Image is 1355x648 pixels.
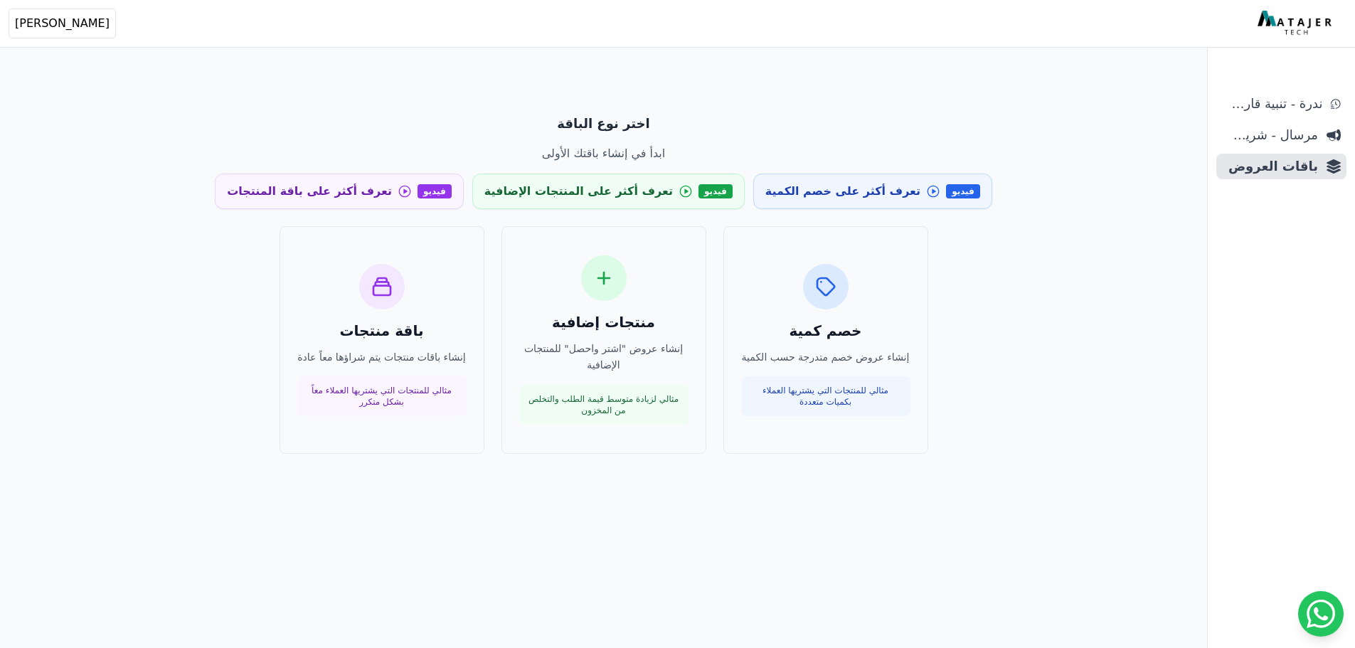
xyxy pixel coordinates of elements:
p: مثالي لزيادة متوسط قيمة الطلب والتخلص من المخزون [528,393,680,416]
h3: باقة منتجات [297,321,467,341]
p: مثالي للمنتجات التي يشتريها العملاء بكميات متعددة [750,385,902,408]
img: MatajerTech Logo [1258,11,1335,36]
span: فيديو [946,184,980,198]
p: إنشاء باقات منتجات يتم شراؤها معاً عادة [297,349,467,366]
span: تعرف أكثر على خصم الكمية [765,183,920,200]
span: فيديو [698,184,733,198]
span: باقات العروض [1222,156,1318,176]
span: ندرة - تنبية قارب علي النفاذ [1222,94,1322,114]
a: فيديو تعرف أكثر على المنتجات الإضافية [472,174,745,209]
p: مثالي للمنتجات التي يشتريها العملاء معاً بشكل متكرر [306,385,458,408]
p: إنشاء عروض خصم متدرجة حسب الكمية [741,349,910,366]
p: اختر نوع الباقة [132,114,1076,134]
span: تعرف أكثر على المنتجات الإضافية [484,183,673,200]
p: ابدأ في إنشاء باقتك الأولى [132,145,1076,162]
button: [PERSON_NAME] [9,9,116,38]
span: مرسال - شريط دعاية [1222,125,1318,145]
h3: منتجات إضافية [519,312,689,332]
h3: خصم كمية [741,321,910,341]
span: [PERSON_NAME] [15,15,110,32]
p: إنشاء عروض "اشتر واحصل" للمنتجات الإضافية [519,341,689,373]
span: فيديو [418,184,452,198]
a: فيديو تعرف أكثر على باقة المنتجات [215,174,464,209]
a: فيديو تعرف أكثر على خصم الكمية [753,174,992,209]
span: تعرف أكثر على باقة المنتجات [227,183,392,200]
